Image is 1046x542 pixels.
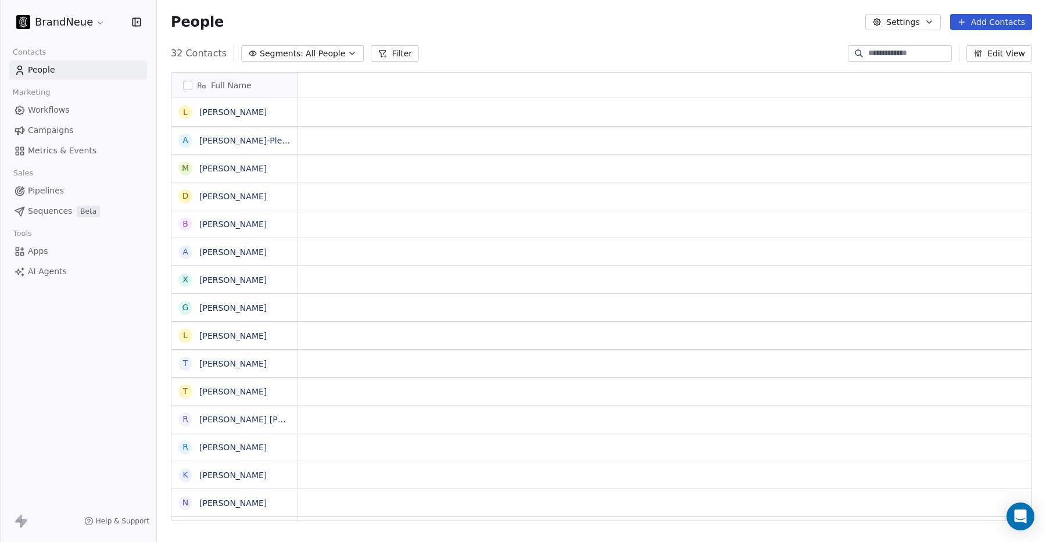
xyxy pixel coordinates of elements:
[182,441,188,453] div: R
[183,329,188,342] div: L
[199,107,267,117] a: [PERSON_NAME]
[28,265,67,278] span: AI Agents
[8,225,37,242] span: Tools
[183,357,188,369] div: T
[183,385,188,397] div: T
[8,44,51,61] span: Contacts
[183,106,188,119] div: L
[371,45,419,62] button: Filter
[171,13,224,31] span: People
[9,100,147,120] a: Workflows
[966,45,1032,62] button: Edit View
[199,359,267,368] a: [PERSON_NAME]
[9,141,147,160] a: Metrics & Events
[28,124,73,137] span: Campaigns
[171,46,227,60] span: 32 Contacts
[9,121,147,140] a: Campaigns
[211,80,252,91] span: Full Name
[182,134,188,146] div: A
[28,64,55,76] span: People
[28,205,72,217] span: Sequences
[171,73,298,98] div: Full Name
[182,274,188,286] div: X
[182,469,188,481] div: K
[182,413,188,425] div: R
[84,516,149,526] a: Help & Support
[199,443,267,452] a: [PERSON_NAME]
[8,164,38,182] span: Sales
[865,14,940,30] button: Settings
[1006,502,1034,530] div: Open Intercom Messenger
[199,247,267,257] a: [PERSON_NAME]
[9,60,147,80] a: People
[9,262,147,281] a: AI Agents
[28,104,70,116] span: Workflows
[199,331,267,340] a: [PERSON_NAME]
[950,14,1032,30] button: Add Contacts
[9,202,147,221] a: SequencesBeta
[28,185,64,197] span: Pipelines
[182,162,189,174] div: M
[199,220,267,229] a: [PERSON_NAME]
[28,245,48,257] span: Apps
[9,181,147,200] a: Pipelines
[199,387,267,396] a: [PERSON_NAME]
[8,84,55,101] span: Marketing
[182,218,188,230] div: B
[28,145,96,157] span: Metrics & Events
[199,192,267,201] a: [PERSON_NAME]
[199,498,267,508] a: [PERSON_NAME]
[182,301,189,314] div: G
[199,275,267,285] a: [PERSON_NAME]
[182,190,189,202] div: D
[260,48,303,60] span: Segments:
[306,48,345,60] span: All People
[171,98,298,522] div: grid
[199,415,337,424] a: [PERSON_NAME] [PERSON_NAME]
[182,246,188,258] div: A
[199,471,267,480] a: [PERSON_NAME]
[199,303,267,313] a: [PERSON_NAME]
[35,15,93,30] span: BrandNeue
[199,136,291,145] a: [PERSON_NAME]-Pleas
[199,164,267,173] a: [PERSON_NAME]
[14,12,108,32] button: BrandNeue
[77,206,100,217] span: Beta
[96,516,149,526] span: Help & Support
[9,242,147,261] a: Apps
[16,15,30,29] img: BrandNeue_AppIcon.png
[182,497,188,509] div: N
